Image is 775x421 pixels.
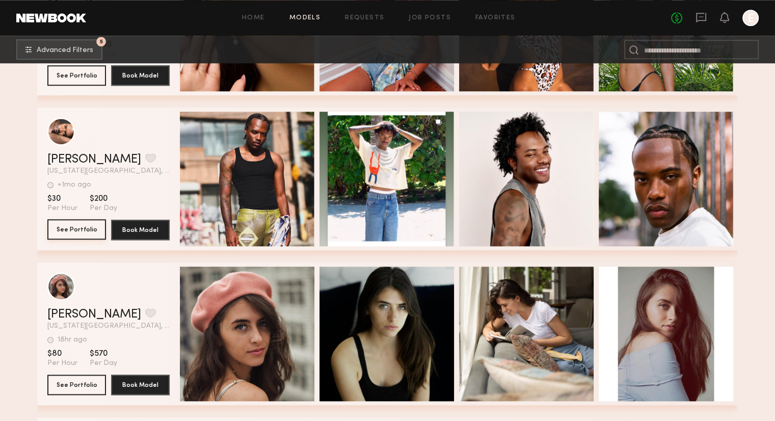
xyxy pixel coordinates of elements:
span: 5 [100,39,103,44]
button: See Portfolio [47,219,106,240]
a: Models [289,15,320,21]
span: $570 [90,349,117,359]
span: [US_STATE][GEOGRAPHIC_DATA], [GEOGRAPHIC_DATA] [47,168,170,175]
button: Book Model [111,220,170,240]
span: $200 [90,194,117,204]
span: Per Day [90,204,117,213]
span: $80 [47,349,77,359]
div: 18hr ago [58,336,87,344]
a: [PERSON_NAME] [47,308,141,321]
span: [US_STATE][GEOGRAPHIC_DATA], [GEOGRAPHIC_DATA] [47,323,170,330]
a: Job Posts [409,15,451,21]
span: Per Hour [47,204,77,213]
a: [PERSON_NAME] [47,153,141,166]
span: Per Hour [47,359,77,368]
a: Home [242,15,265,21]
button: Book Model [111,65,170,86]
a: E [742,10,759,26]
span: Per Day [90,359,117,368]
button: See Portfolio [47,375,106,395]
button: Book Model [111,375,170,395]
a: See Portfolio [47,220,106,240]
button: See Portfolio [47,65,106,86]
span: Advanced Filters [37,47,93,54]
a: Favorites [475,15,516,21]
button: 5Advanced Filters [16,39,102,60]
div: +1mo ago [58,181,91,189]
a: Requests [345,15,384,21]
span: $30 [47,194,77,204]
